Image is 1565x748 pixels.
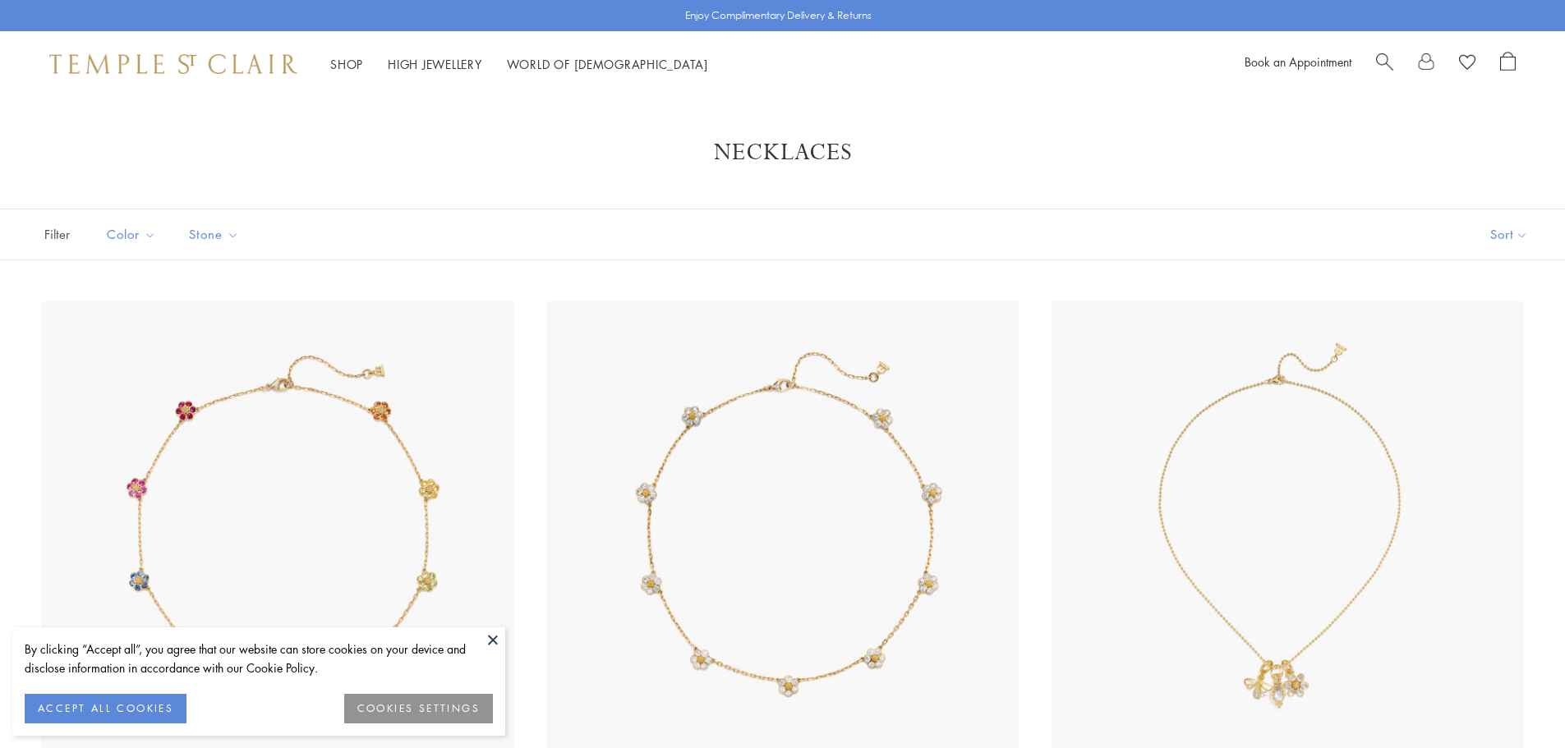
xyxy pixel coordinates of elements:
a: Search [1376,52,1393,76]
div: By clicking “Accept all”, you agree that our website can store cookies on your device and disclos... [25,640,493,677]
span: Color [99,224,168,245]
a: View Wishlist [1459,52,1475,76]
img: Temple St. Clair [49,54,297,74]
a: World of [DEMOGRAPHIC_DATA]World of [DEMOGRAPHIC_DATA] [507,56,708,72]
button: COOKIES SETTINGS [344,694,493,723]
h1: Necklaces [66,138,1499,167]
a: High JewelleryHigh Jewellery [388,56,482,72]
button: Color [94,216,168,253]
a: Book an Appointment [1245,53,1351,70]
nav: Main navigation [330,54,708,75]
button: ACCEPT ALL COOKIES [25,694,186,723]
a: Open Shopping Bag [1500,52,1516,76]
button: Show sort by [1453,209,1565,259]
a: ShopShop [330,56,363,72]
p: Enjoy Complimentary Delivery & Returns [685,7,872,24]
button: Stone [177,216,251,253]
span: Stone [181,224,251,245]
